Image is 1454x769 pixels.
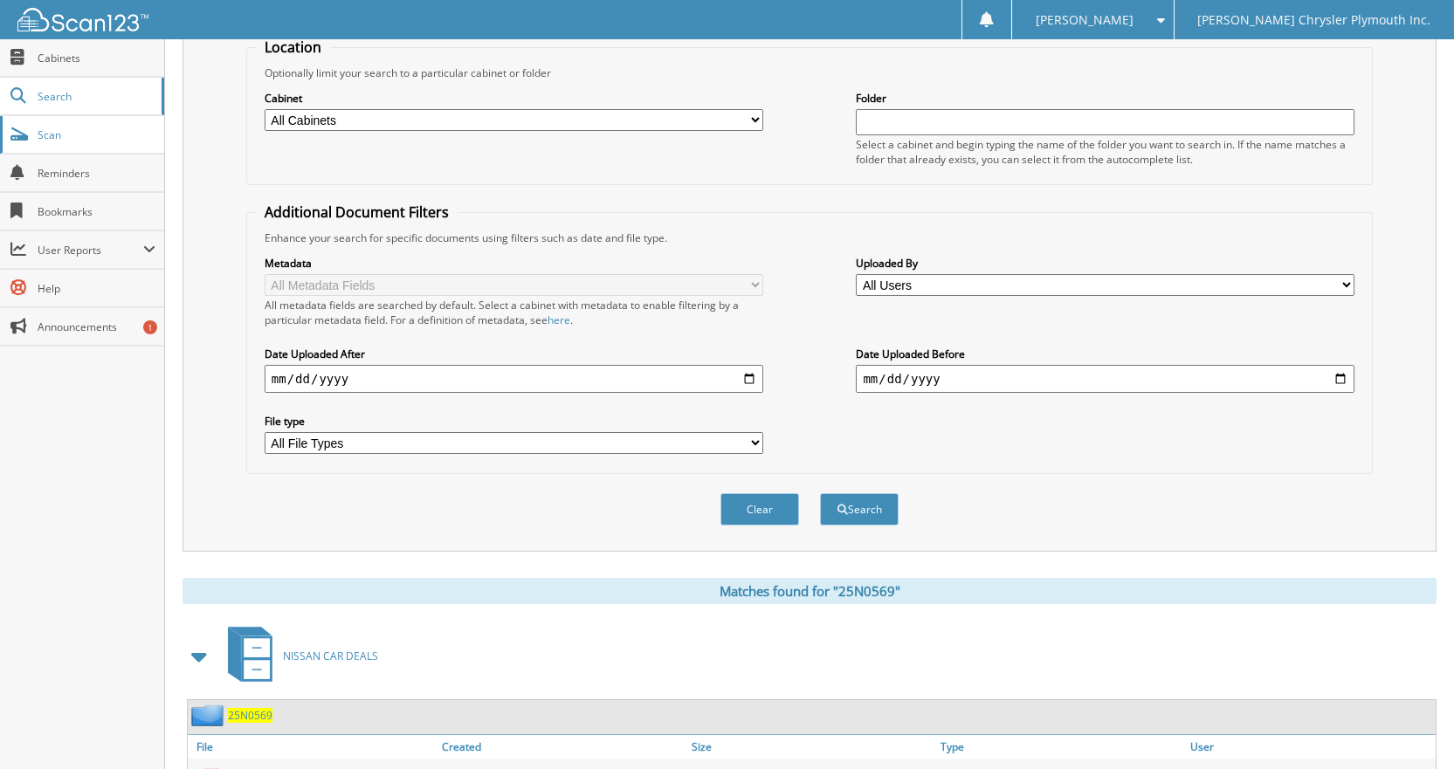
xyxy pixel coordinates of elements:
input: end [856,365,1354,393]
div: Matches found for "25N0569" [183,578,1437,604]
div: Optionally limit your search to a particular cabinet or folder [256,65,1363,80]
span: Cabinets [38,51,155,65]
label: Uploaded By [856,256,1354,271]
label: Date Uploaded Before [856,347,1354,361]
img: folder2.png [191,704,228,726]
span: [PERSON_NAME] Chrysler Plymouth Inc. [1197,15,1430,25]
iframe: Chat Widget [1367,685,1454,769]
a: 25N0569 [228,708,272,723]
a: Created [438,735,687,759]
div: Enhance your search for specific documents using filters such as date and file type. [256,230,1363,245]
span: Help [38,281,155,296]
span: NISSAN CAR DEALS [283,649,378,663]
button: Search [820,493,899,525]
label: File type [265,414,763,429]
label: Folder [856,91,1354,106]
legend: Location [256,38,330,57]
div: 1 [143,320,157,334]
label: Metadata [265,256,763,271]
legend: Additional Document Filters [256,203,458,222]
a: NISSAN CAR DEALS [217,621,378,690]
label: Cabinet [265,91,763,106]
div: Select a cabinet and begin typing the name of the folder you want to search in. If the name match... [856,137,1354,167]
div: All metadata fields are searched by default. Select a cabinet with metadata to enable filtering b... [265,298,763,327]
a: File [188,735,438,759]
a: Size [687,735,937,759]
span: Announcements [38,319,155,334]
a: Type [936,735,1186,759]
span: Scan [38,127,155,142]
span: User Reports [38,243,143,257]
span: Search [38,89,153,104]
button: Clear [720,493,799,525]
a: User [1186,735,1436,759]
label: Date Uploaded After [265,347,763,361]
span: Bookmarks [38,204,155,219]
span: [PERSON_NAME] [1036,15,1134,25]
img: scan123-logo-white.svg [17,8,148,31]
a: here [548,312,570,327]
span: Reminders [38,166,155,181]
input: start [265,365,763,393]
